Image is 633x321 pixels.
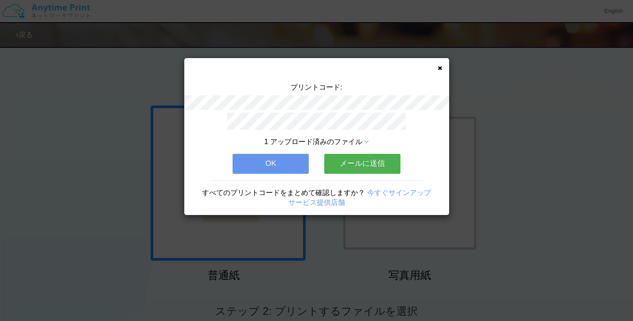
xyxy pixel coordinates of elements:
span: すべてのプリントコードをまとめて確認しますか？ [202,189,365,196]
button: OK [233,154,309,173]
a: 今すぐサインアップ [367,189,431,196]
span: 1 アップロード済みのファイル [264,138,362,145]
a: サービス提供店舗 [288,199,345,206]
span: プリントコード: [291,83,342,91]
button: メールに送信 [324,154,400,173]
